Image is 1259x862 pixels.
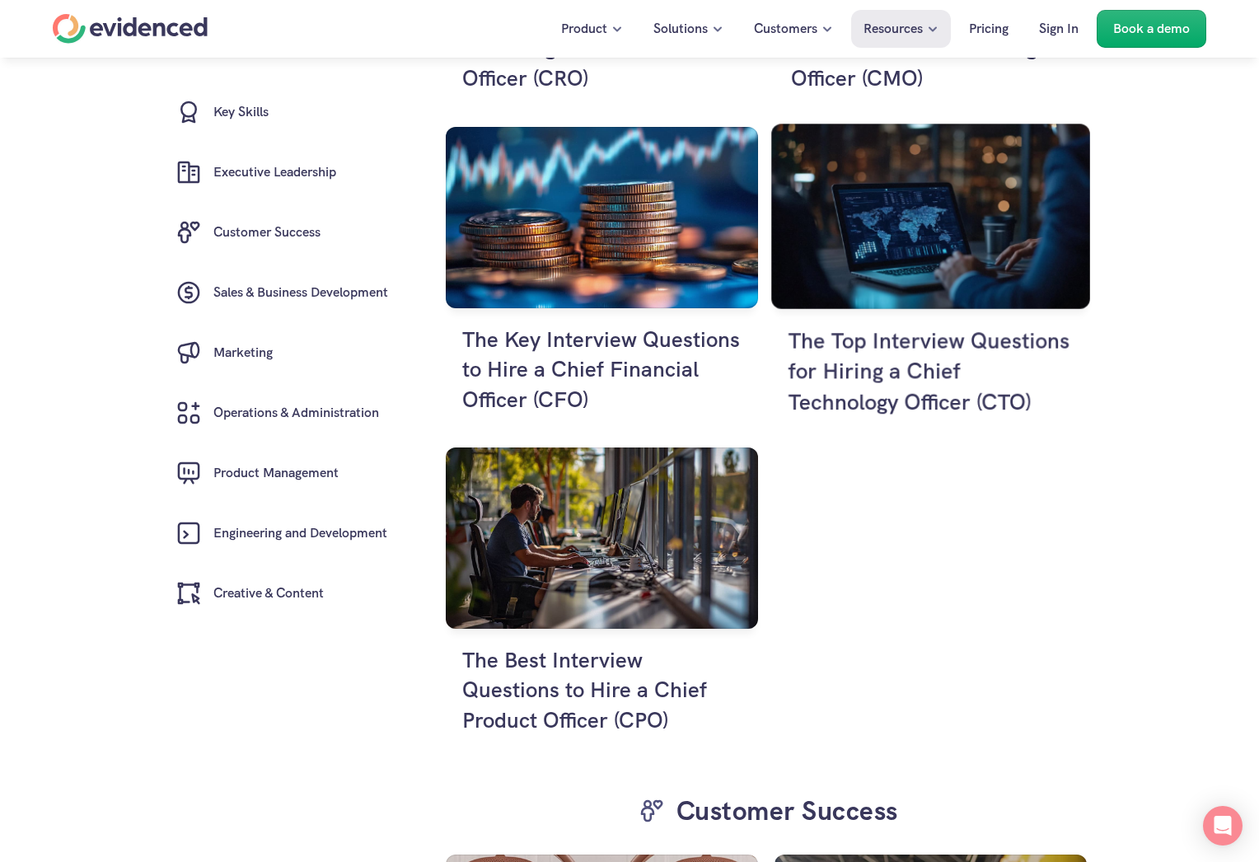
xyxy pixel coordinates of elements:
h6: Customer Success [213,223,321,244]
p: Pricing [969,18,1009,40]
div: Open Intercom Messenger [1203,806,1243,846]
a: Product Management [160,443,400,504]
h6: Executive Leadership [213,162,336,184]
img: A CPO working on building a product [446,447,758,629]
h4: The Best Interview Questions to Hire a Chief Product Officer (CPO) [462,645,742,735]
a: Creative & Content [160,564,400,624]
p: Customers [754,18,817,40]
a: Operations & Administration [160,383,400,443]
h4: The Key Interview Questions to Hire a Chief Financial Officer (CFO) [462,325,742,415]
a: Key Skills [160,82,400,143]
a: CTO managing infrastructure on a laptopThe Top Interview Questions for Hiring a Chief Technology ... [771,124,1090,434]
a: Pricing [957,10,1021,48]
h6: Key Skills [213,102,269,124]
p: Resources [864,18,923,40]
p: Book a demo [1113,18,1190,40]
h6: Marketing [213,343,273,364]
h6: Creative & Content [213,583,324,605]
h4: The Top Interview Questions for Hiring a Chief Technology Officer (CTO) [789,326,1074,417]
h6: Product Management [213,463,339,485]
a: Sign In [1027,10,1091,48]
a: Marketing [160,323,400,383]
img: Money forecasting chart [446,127,758,308]
p: Product [561,18,607,40]
a: Money forecasting chartThe Key Interview Questions to Hire a Chief Financial Officer (CFO) [446,127,758,431]
a: Sales & Business Development [160,263,400,323]
p: Solutions [653,18,708,40]
a: Book a demo [1097,10,1206,48]
p: Sign In [1039,18,1079,40]
a: Engineering and Development [160,504,400,564]
a: Executive Leadership [160,143,400,203]
h6: Operations & Administration [213,403,379,424]
h3: Customer Success [676,793,898,830]
a: Customer Success [160,203,400,263]
h6: Engineering and Development [213,523,387,545]
img: CTO managing infrastructure on a laptop [771,124,1090,308]
a: A CPO working on building a productThe Best Interview Questions to Hire a Chief Product Officer (... [446,447,758,752]
a: Home [53,14,208,44]
h6: Sales & Business Development [213,283,388,304]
